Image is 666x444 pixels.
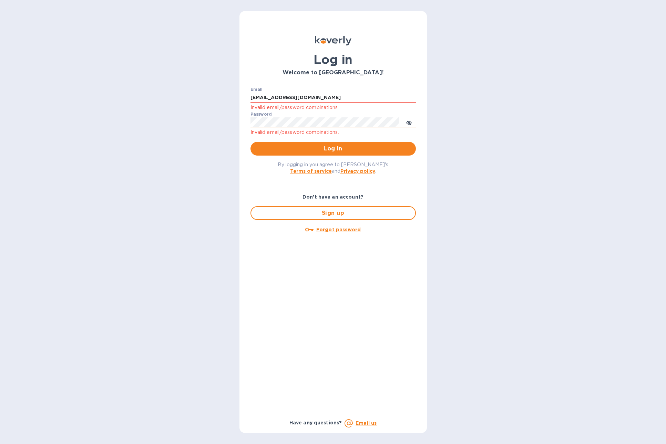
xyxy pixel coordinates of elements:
u: Forgot password [316,227,361,232]
h3: Welcome to [GEOGRAPHIC_DATA]! [250,70,416,76]
a: Privacy policy [340,168,375,174]
h1: Log in [250,52,416,67]
p: Invalid email/password combinations. [250,104,416,112]
keeper-lock: Open Keeper Popup [390,118,398,126]
label: Email [250,87,263,92]
a: Terms of service [290,168,332,174]
span: Sign up [257,209,410,217]
span: By logging in you agree to [PERSON_NAME]'s and . [278,162,388,174]
span: Log in [256,145,410,153]
b: Don't have an account? [303,194,363,200]
button: Sign up [250,206,416,220]
button: toggle password visibility [402,115,416,129]
a: Email us [356,420,377,426]
b: Have any questions? [289,420,342,425]
img: Koverly [315,36,351,45]
label: Password [250,112,271,116]
input: Enter email address [250,93,416,103]
p: Invalid email/password combinations. [250,128,416,136]
button: Log in [250,142,416,156]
